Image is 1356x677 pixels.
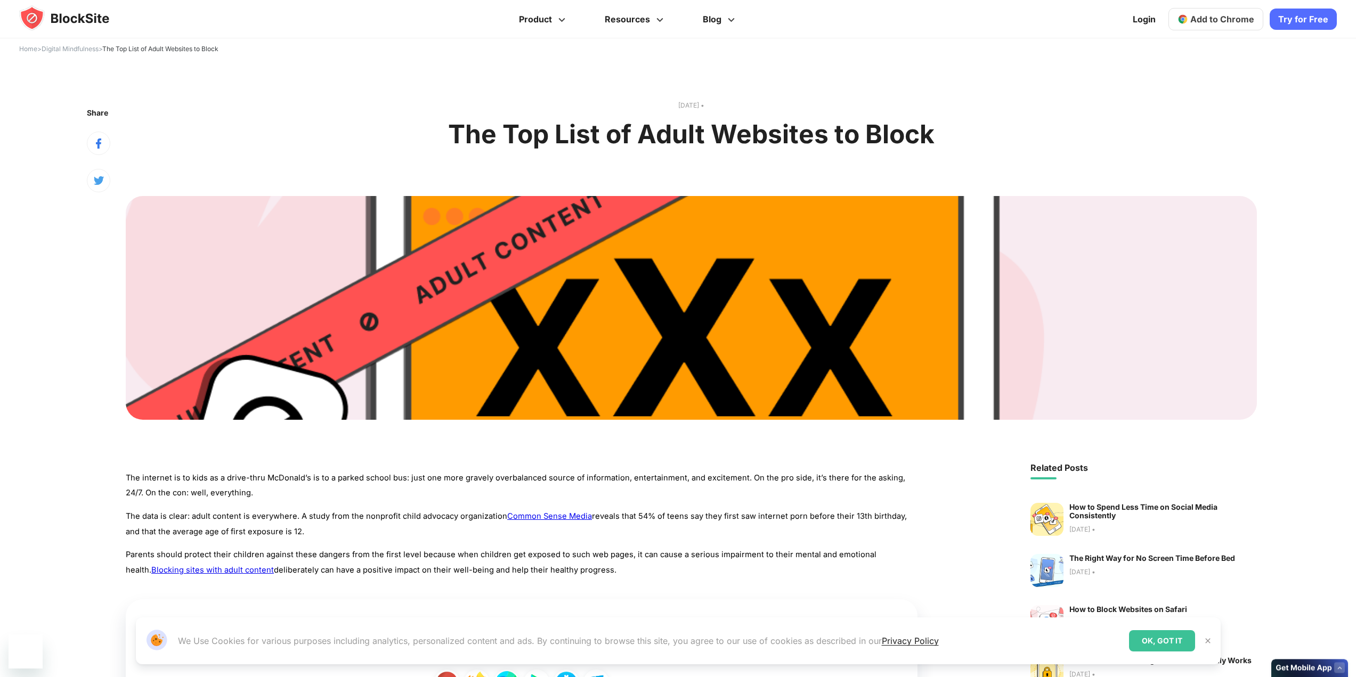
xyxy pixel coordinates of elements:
text: Share [87,108,108,117]
a: Digital Mindfulness [42,45,99,53]
p: We Use Cookies for various purposes including analytics, personalized content and ads. By continu... [178,634,939,647]
text: The Right Way for No Screen Time Before Bed [1069,554,1235,562]
a: The Right Way for No Screen Time Before Bed [DATE] • [1030,554,1257,587]
button: Close [1201,634,1215,648]
a: Add to Chrome [1168,8,1263,30]
text: [DATE] • [1069,524,1257,535]
a: Login [1126,6,1162,32]
text: [DATE] • [1069,567,1235,577]
p: Parents should protect their children against these dangers from the first level because when chi... [126,547,917,578]
img: The Top List of Adult Websites to Block [126,196,1257,420]
text: Related Posts [1030,462,1257,473]
a: Privacy Policy [882,635,939,646]
a: Home [19,45,37,53]
div: OK, GOT IT [1129,630,1195,651]
img: Close [1204,637,1212,645]
img: chrome-icon.svg [1178,14,1188,25]
span: > > [19,45,218,53]
text: How to Spend Less Time on Social Media Consistently [1069,503,1257,520]
span: The Top List of Adult Websites to Block [102,45,218,53]
p: The data is clear: adult content is everywhere. A study from the nonprofit child advocacy organiz... [126,509,917,540]
a: Blocking sites with adult content [151,565,274,575]
a: Common Sense Media [507,511,592,521]
text: [DATE] • [126,100,1257,111]
iframe: Button to launch messaging window [9,634,43,668]
h1: The Top List of Adult Websites to Block [448,119,935,149]
p: The internet is to kids as a drive-thru McDonald’s is to a parked school bus: just one more grave... [126,470,917,501]
a: How to Spend Less Time on Social Media Consistently [DATE] • [1030,503,1257,536]
img: blocksite-icon.5d769676.svg [19,5,130,31]
span: Add to Chrome [1190,14,1254,25]
a: Try for Free [1270,9,1337,30]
